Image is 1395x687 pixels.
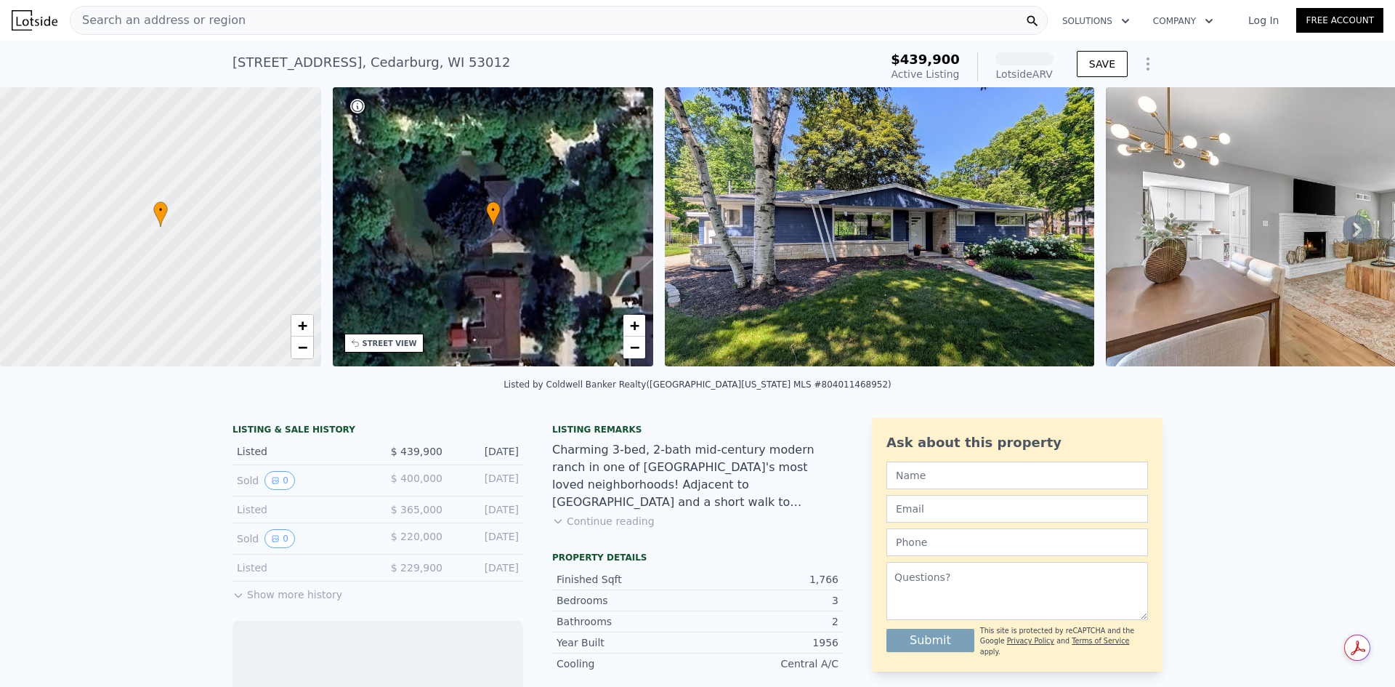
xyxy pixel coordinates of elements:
[697,656,838,671] div: Central A/C
[291,337,313,358] a: Zoom out
[486,201,501,227] div: •
[886,462,1148,489] input: Name
[697,614,838,629] div: 2
[557,635,697,650] div: Year Built
[1141,8,1225,34] button: Company
[153,204,168,217] span: •
[557,593,697,608] div: Bedrooms
[697,572,838,587] div: 1,766
[1072,637,1129,645] a: Terms of Service
[291,315,313,337] a: Zoom in
[12,10,57,31] img: Lotside
[995,67,1054,81] div: Lotside ARV
[552,441,843,511] div: Charming 3-bed, 2-bath mid-century modern ranch in one of [GEOGRAPHIC_DATA]'s most loved neighbor...
[391,504,442,515] span: $ 365,000
[391,473,442,484] span: $ 400,000
[232,52,510,73] div: [STREET_ADDRESS] , Cedarburg , WI 53012
[1007,637,1054,645] a: Privacy Policy
[264,529,295,548] button: View historical data
[264,471,295,490] button: View historical data
[237,561,366,575] div: Listed
[623,337,645,358] a: Zoom out
[980,626,1148,657] div: This site is protected by reCAPTCHA and the Google and apply.
[886,433,1148,453] div: Ask about this property
[1077,51,1128,77] button: SAVE
[630,316,639,334] span: +
[891,52,960,67] span: $439,900
[297,316,307,334] span: +
[391,562,442,574] span: $ 229,900
[454,471,519,490] div: [DATE]
[391,531,442,542] span: $ 220,000
[237,471,366,490] div: Sold
[552,514,655,529] button: Continue reading
[363,338,417,349] div: STREET VIEW
[391,446,442,457] span: $ 439,900
[1133,49,1162,79] button: Show Options
[504,379,891,390] div: Listed by Coldwell Banker Realty ([GEOGRAPHIC_DATA][US_STATE] MLS #804011468952)
[1296,8,1383,33] a: Free Account
[557,572,697,587] div: Finished Sqft
[454,529,519,548] div: [DATE]
[886,495,1148,523] input: Email
[454,561,519,575] div: [DATE]
[237,444,366,459] div: Listed
[232,424,523,438] div: LISTING & SALE HISTORY
[454,444,519,459] div: [DATE]
[454,502,519,517] div: [DATE]
[697,593,838,608] div: 3
[886,529,1148,556] input: Phone
[623,315,645,337] a: Zoom in
[70,12,246,29] span: Search an address or region
[237,529,366,548] div: Sold
[552,424,843,435] div: Listing remarks
[1051,8,1141,34] button: Solutions
[630,338,639,356] span: −
[232,582,342,602] button: Show more history
[886,629,974,652] button: Submit
[557,656,697,671] div: Cooling
[665,87,1093,366] img: Sale: 167229046 Parcel: 104796741
[297,338,307,356] span: −
[891,68,960,80] span: Active Listing
[237,502,366,517] div: Listed
[153,201,168,227] div: •
[552,552,843,563] div: Property details
[486,204,501,217] span: •
[1231,13,1296,28] a: Log In
[697,635,838,650] div: 1956
[557,614,697,629] div: Bathrooms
